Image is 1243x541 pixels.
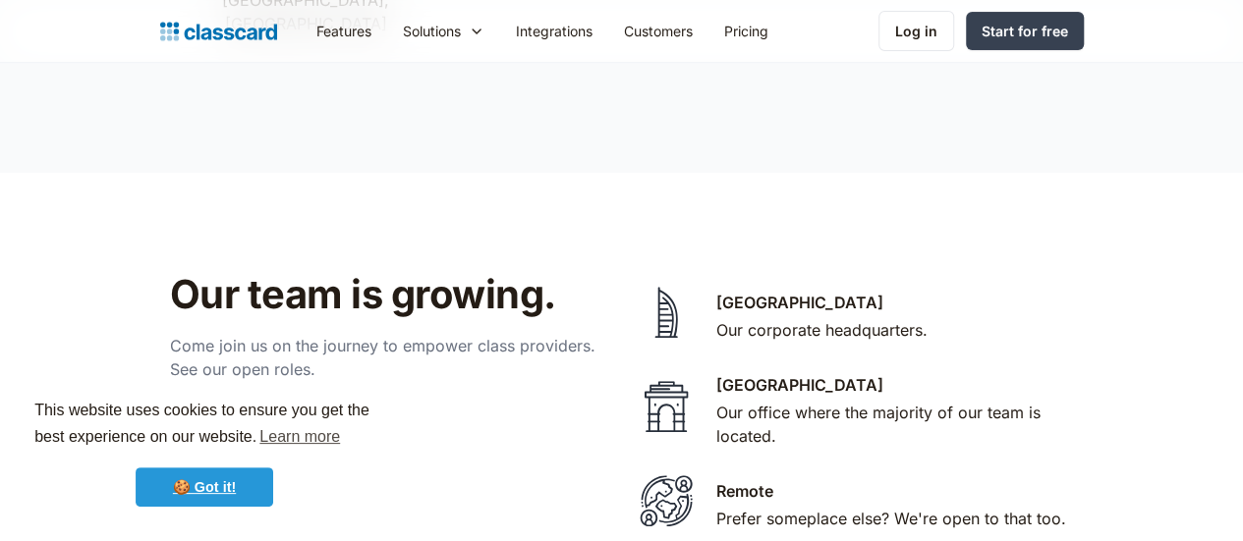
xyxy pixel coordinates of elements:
div: Log in [895,21,937,41]
a: Pricing [708,9,784,53]
div: Start for free [982,21,1068,41]
div: Our corporate headquarters. [716,318,928,342]
div: Prefer someplace else? We're open to that too. [716,507,1066,530]
div: Our office where the majority of our team is located. [716,401,1074,448]
a: Log in [878,11,954,51]
div: Remote [716,479,773,503]
a: dismiss cookie message [136,467,273,507]
a: home [160,18,277,45]
a: Start for free [966,12,1084,50]
div: Solutions [403,21,461,41]
p: Come join us on the journey to empower class providers. See our open roles. [170,334,612,381]
h2: Our team is growing. [170,271,794,318]
a: Features [301,9,387,53]
a: Customers [608,9,708,53]
span: This website uses cookies to ensure you get the best experience on our website. [34,399,374,452]
div: [GEOGRAPHIC_DATA] [716,373,883,397]
div: Solutions [387,9,500,53]
div: [GEOGRAPHIC_DATA] [716,291,883,314]
a: Integrations [500,9,608,53]
a: learn more about cookies [256,422,343,452]
div: cookieconsent [16,380,393,525]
